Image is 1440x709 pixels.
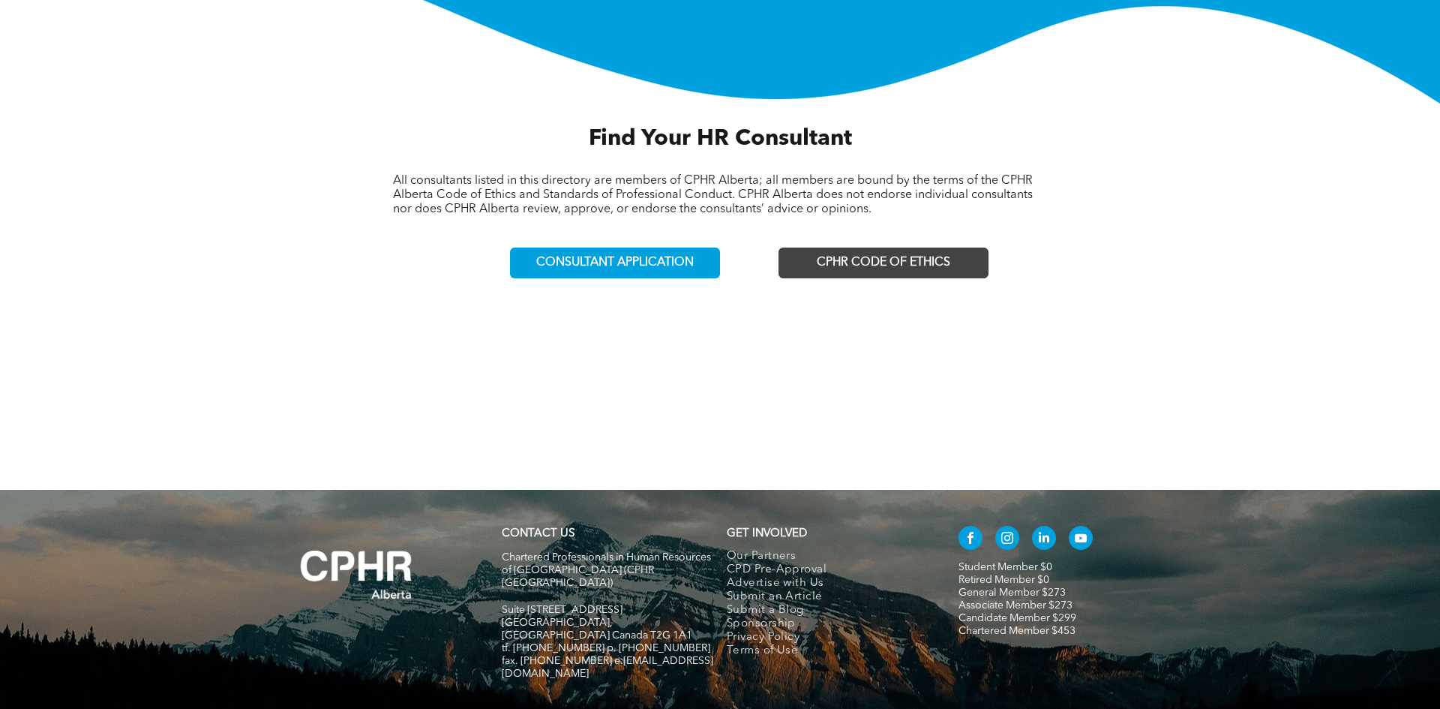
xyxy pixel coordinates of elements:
[502,552,711,588] span: Chartered Professionals in Human Resources of [GEOGRAPHIC_DATA] (CPHR [GEOGRAPHIC_DATA])
[958,526,982,554] a: facebook
[958,575,1049,585] a: Retired Member $0
[727,617,927,631] a: Sponsorship
[778,248,988,278] a: CPHR CODE OF ETHICS
[958,613,1076,623] a: Candidate Member $299
[995,526,1019,554] a: instagram
[727,631,927,644] a: Privacy Policy
[536,256,694,270] span: CONSULTANT APPLICATION
[589,128,852,150] span: Find Your HR Consultant
[270,520,442,629] img: A white background with a few lines on it
[502,643,710,653] span: tf. [PHONE_NUMBER] p. [PHONE_NUMBER]
[727,528,807,539] span: GET INVOLVED
[958,600,1072,611] a: Associate Member $273
[1032,526,1056,554] a: linkedin
[727,577,927,590] a: Advertise with Us
[502,528,574,539] a: CONTACT US
[958,562,1052,572] a: Student Member $0
[727,550,927,563] a: Our Partners
[727,563,927,577] a: CPD Pre-Approval
[727,604,927,617] a: Submit a Blog
[502,617,692,641] span: [GEOGRAPHIC_DATA], [GEOGRAPHIC_DATA] Canada T2G 1A1
[958,587,1066,598] a: General Member $273
[958,626,1075,636] a: Chartered Member $453
[393,175,1033,215] span: All consultants listed in this directory are members of CPHR Alberta; all members are bound by th...
[1069,526,1093,554] a: youtube
[727,644,927,658] a: Terms of Use
[817,256,950,270] span: CPHR CODE OF ETHICS
[727,590,927,604] a: Submit an Article
[502,605,622,615] span: Suite [STREET_ADDRESS]
[502,656,713,679] span: fax. [PHONE_NUMBER] e:[EMAIL_ADDRESS][DOMAIN_NAME]
[510,248,720,278] a: CONSULTANT APPLICATION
